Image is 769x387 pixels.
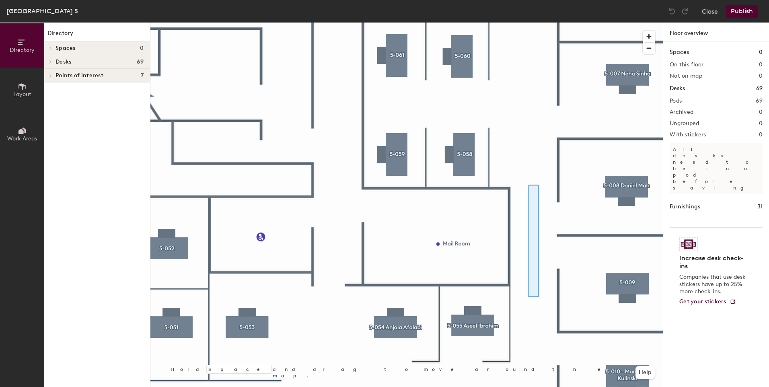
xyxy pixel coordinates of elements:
[7,135,37,142] span: Work Areas
[759,62,763,68] h2: 0
[681,7,689,15] img: Redo
[56,45,76,51] span: Spaces
[6,6,78,16] div: [GEOGRAPHIC_DATA] 5
[670,132,706,138] h2: With stickers
[670,120,699,127] h2: Ungrouped
[756,84,763,93] h1: 69
[668,7,676,15] img: Undo
[56,59,71,65] span: Desks
[756,98,763,104] h2: 69
[679,274,748,295] p: Companies that use desk stickers have up to 25% more check-ins.
[670,84,685,93] h1: Desks
[13,91,31,98] span: Layout
[56,72,103,79] span: Points of interest
[759,48,763,57] h1: 0
[670,143,763,194] p: All desks need to be in a pod before saving
[670,202,700,211] h1: Furnishings
[10,47,35,54] span: Directory
[679,254,748,270] h4: Increase desk check-ins
[702,5,718,18] button: Close
[670,62,704,68] h2: On this floor
[137,59,144,65] span: 69
[670,98,682,104] h2: Pods
[670,73,702,79] h2: Not on map
[759,132,763,138] h2: 0
[663,23,769,41] h1: Floor overview
[759,109,763,115] h2: 0
[140,45,144,51] span: 0
[679,237,698,251] img: Sticker logo
[679,298,736,305] a: Get your stickers
[141,72,144,79] span: 7
[726,5,758,18] button: Publish
[757,202,763,211] h1: 31
[635,366,655,379] button: Help
[759,73,763,79] h2: 0
[670,48,689,57] h1: Spaces
[759,120,763,127] h2: 0
[44,29,150,41] h1: Directory
[679,298,726,305] span: Get your stickers
[670,109,693,115] h2: Archived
